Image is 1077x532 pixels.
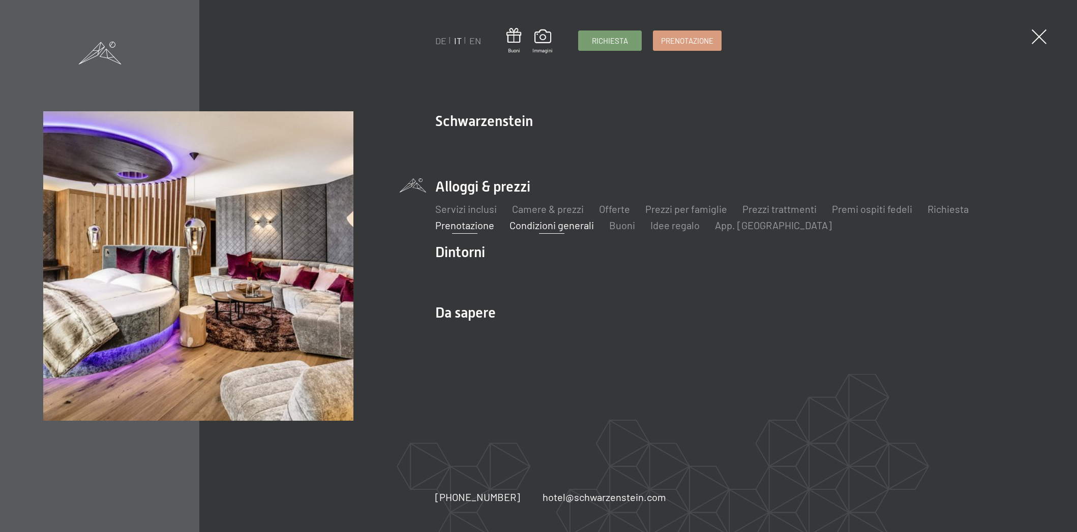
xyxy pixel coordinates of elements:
[435,203,497,215] a: Servizi inclusi
[715,219,832,231] a: App. [GEOGRAPHIC_DATA]
[543,490,666,504] a: hotel@schwarzenstein.com
[742,203,817,215] a: Prezzi trattmenti
[469,35,481,46] a: EN
[532,29,553,54] a: Immagini
[506,47,521,54] span: Buoni
[653,31,721,50] a: Prenotazione
[645,203,727,215] a: Prezzi per famiglie
[435,491,520,503] span: [PHONE_NUMBER]
[506,28,521,54] a: Buoni
[512,203,584,215] a: Camere & prezzi
[832,203,912,215] a: Premi ospiti fedeli
[43,111,353,421] img: Vacanze in Trentino Alto Adige all'Hotel Schwarzenstein
[435,490,520,504] a: [PHONE_NUMBER]
[609,219,635,231] a: Buoni
[579,31,641,50] a: Richiesta
[599,203,630,215] a: Offerte
[650,219,700,231] a: Idee regalo
[510,219,594,231] a: Condizioni generali
[532,47,553,54] span: Immagini
[928,203,969,215] a: Richiesta
[435,35,446,46] a: DE
[435,219,494,231] a: Prenotazione
[454,35,462,46] a: IT
[592,36,628,46] span: Richiesta
[661,36,713,46] span: Prenotazione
